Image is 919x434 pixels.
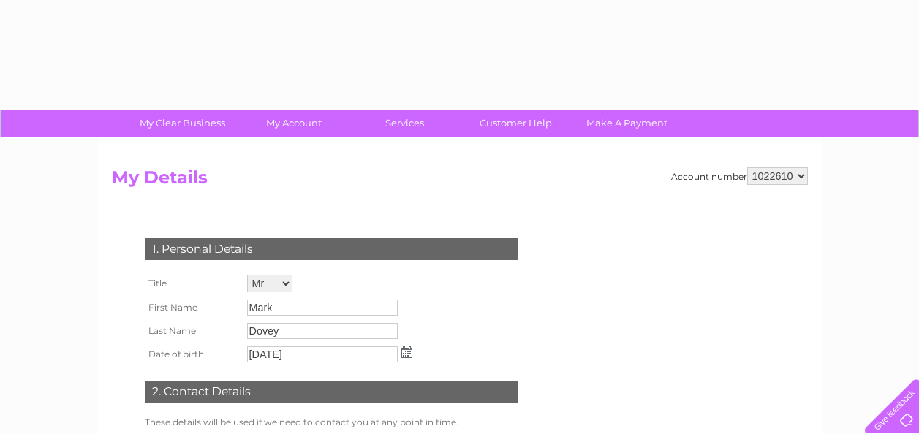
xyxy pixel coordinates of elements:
th: Last Name [141,319,243,343]
th: Title [141,271,243,296]
div: 2. Contact Details [145,381,518,403]
th: First Name [141,296,243,319]
a: My Account [233,110,354,137]
div: 1. Personal Details [145,238,518,260]
img: ... [401,346,412,358]
a: Services [344,110,465,137]
a: Customer Help [455,110,576,137]
div: Account number [671,167,808,185]
td: These details will be used if we need to contact you at any point in time. [141,414,521,431]
a: Make A Payment [567,110,687,137]
a: My Clear Business [122,110,243,137]
h2: My Details [112,167,808,195]
th: Date of birth [141,343,243,366]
